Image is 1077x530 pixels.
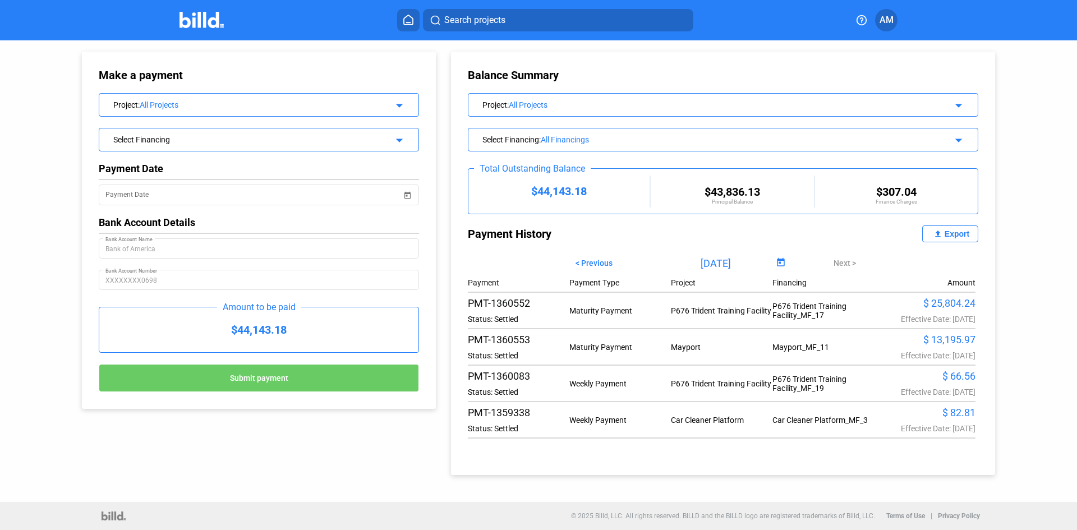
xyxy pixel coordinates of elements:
div: PMT-1360553 [468,334,569,345]
div: $307.04 [815,185,978,199]
div: Select Financing [482,133,915,144]
p: | [931,512,932,520]
span: : [507,100,509,109]
div: Balance Summary [468,68,978,82]
div: Weekly Payment [569,416,671,425]
div: Mayport [671,343,772,352]
div: All Projects [509,100,915,109]
div: Payment Date [99,163,419,174]
div: Make a payment [99,68,291,82]
div: $ 66.56 [874,370,975,382]
div: Weekly Payment [569,379,671,388]
div: Bank Account Details [99,216,419,228]
div: Status: Settled [468,388,569,397]
div: Car Cleaner Platform_MF_3 [772,416,874,425]
div: All Projects [140,100,375,109]
div: All Financings [541,135,915,144]
button: Search projects [423,9,693,31]
div: PMT-1360552 [468,297,569,309]
div: Status: Settled [468,315,569,324]
div: P676 Trident Training Facility [671,306,772,315]
div: Effective Date: [DATE] [874,424,975,433]
div: Select Financing [113,133,375,144]
span: < Previous [576,259,613,268]
div: Maturity Payment [569,343,671,352]
mat-icon: arrow_drop_down [950,97,964,110]
span: Next > [834,259,856,268]
span: Submit payment [230,374,288,383]
div: $ 25,804.24 [874,297,975,309]
img: Billd Company Logo [179,12,224,28]
div: P676 Trident Training Facility_MF_19 [772,375,874,393]
div: Status: Settled [468,351,569,360]
div: Mayport_MF_11 [772,343,874,352]
div: Finance Charges [815,199,978,205]
img: logo [102,511,126,520]
button: < Previous [567,254,621,273]
span: : [539,135,541,144]
div: PMT-1359338 [468,407,569,418]
div: Effective Date: [DATE] [874,388,975,397]
div: Principal Balance [651,199,813,205]
p: © 2025 Billd, LLC. All rights reserved. BILLD and the BILLD logo are registered trademarks of Bil... [571,512,875,520]
div: P676 Trident Training Facility [671,379,772,388]
div: Payment History [468,225,723,242]
div: Payment [468,278,569,287]
div: Amount to be paid [217,302,301,312]
b: Terms of Use [886,512,925,520]
button: Submit payment [99,364,419,392]
div: Financing [772,278,874,287]
button: AM [875,9,897,31]
div: $ 13,195.97 [874,334,975,345]
button: Export [922,225,978,242]
div: Payment Type [569,278,671,287]
div: PMT-1360083 [468,370,569,382]
div: Effective Date: [DATE] [874,315,975,324]
span: : [138,100,140,109]
div: Project [671,278,772,287]
div: Project [482,98,915,109]
div: $44,143.18 [468,185,650,198]
div: Car Cleaner Platform [671,416,772,425]
div: Effective Date: [DATE] [874,351,975,360]
div: P676 Trident Training Facility_MF_17 [772,302,874,320]
button: Open calendar [773,256,788,271]
b: Privacy Policy [938,512,980,520]
span: AM [880,13,894,27]
div: $ 82.81 [874,407,975,418]
div: Total Outstanding Balance [474,163,591,174]
div: Status: Settled [468,424,569,433]
button: Open calendar [402,183,413,194]
button: Next > [825,254,864,273]
span: Search projects [444,13,505,27]
div: Export [945,229,969,238]
mat-icon: arrow_drop_down [950,132,964,145]
div: Amount [947,278,975,287]
mat-icon: file_upload [931,227,945,241]
div: $44,143.18 [99,307,418,352]
div: Maturity Payment [569,306,671,315]
div: $43,836.13 [651,185,813,199]
div: Project [113,98,375,109]
mat-icon: arrow_drop_down [391,97,404,110]
mat-icon: arrow_drop_down [391,132,404,145]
